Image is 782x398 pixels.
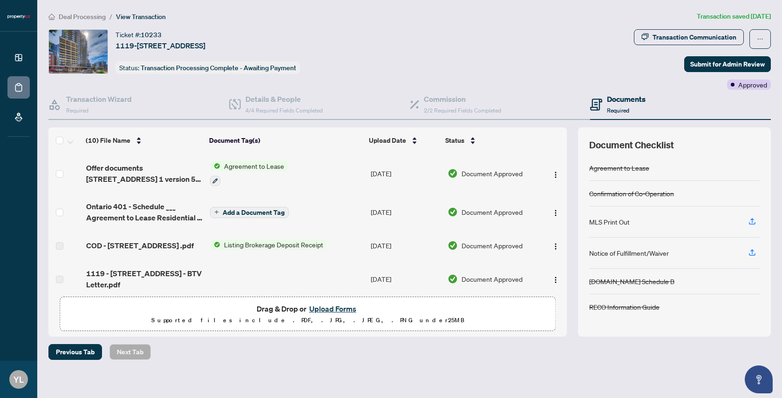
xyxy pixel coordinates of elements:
span: Listing Brokerage Deposit Receipt [220,239,327,250]
img: Logo [552,276,559,284]
td: [DATE] [367,193,444,231]
span: 1119 - [STREET_ADDRESS] - BTV Letter.pdf [86,268,203,290]
article: Transaction saved [DATE] [697,11,771,22]
img: logo [7,14,30,20]
div: Transaction Communication [653,30,736,45]
button: Logo [548,166,563,181]
h4: Transaction Wizard [66,93,132,105]
span: Document Approved [462,274,523,284]
button: Logo [548,205,563,219]
span: Transaction Processing Complete - Awaiting Payment [141,64,296,72]
button: Status IconAgreement to Lease [210,161,288,186]
div: RECO Information Guide [589,302,660,312]
button: Next Tab [109,344,151,360]
span: Required [607,107,629,114]
span: (10) File Name [86,135,130,146]
span: View Transaction [116,13,166,21]
span: Add a Document Tag [223,209,285,216]
span: Agreement to Lease [220,161,288,171]
img: Status Icon [210,239,220,250]
button: Status IconListing Brokerage Deposit Receipt [210,239,327,250]
span: 10233 [141,31,162,39]
div: Confirmation of Co-Operation [589,188,674,199]
img: Document Status [448,240,458,251]
div: Status: [116,61,300,74]
img: Logo [552,243,559,250]
img: Status Icon [210,161,220,171]
span: Document Approved [462,168,523,179]
span: home [48,13,55,20]
span: plus [214,210,219,214]
img: Logo [552,209,559,217]
span: Submit for Admin Review [690,57,765,72]
button: Logo [548,238,563,253]
button: Open asap [745,365,773,393]
img: IMG-C12330781_1.jpg [49,30,108,73]
span: 2/2 Required Fields Completed [424,107,501,114]
h4: Documents [607,93,646,105]
span: Drag & Drop or [257,303,359,315]
span: Document Checklist [589,139,674,152]
div: Agreement to Lease [589,163,649,173]
button: Transaction Communication [634,29,744,45]
button: Submit for Admin Review [684,56,771,72]
img: Logo [552,171,559,179]
button: Logo [548,272,563,286]
div: Notice of Fulfillment/Waiver [589,248,669,258]
span: Upload Date [369,135,406,146]
div: [DOMAIN_NAME] Schedule B [589,276,674,286]
span: YL [14,373,24,386]
h4: Details & People [245,93,323,105]
span: ellipsis [757,36,763,42]
span: Ontario 401 - Schedule ___ Agreement to Lease Residential 1 1 version 4.pdf [86,201,203,223]
th: Status [442,127,537,153]
img: Document Status [448,274,458,284]
span: Document Approved [462,240,523,251]
button: Previous Tab [48,344,102,360]
span: Offer documents [STREET_ADDRESS] 1 version 5 version 1.pdf [86,162,203,185]
span: 1119-[STREET_ADDRESS] [116,40,205,51]
div: Ticket #: [116,29,162,40]
td: [DATE] [367,231,444,260]
img: Document Status [448,207,458,217]
span: Previous Tab [56,345,95,359]
span: Status [445,135,464,146]
button: Add a Document Tag [210,206,289,218]
li: / [109,11,112,22]
td: [DATE] [367,153,444,193]
span: Required [66,107,88,114]
td: [DATE] [367,260,444,298]
img: Document Status [448,168,458,179]
th: Upload Date [365,127,442,153]
button: Upload Forms [306,303,359,315]
span: Approved [738,80,767,90]
span: Deal Processing [59,13,106,21]
span: COD - [STREET_ADDRESS] .pdf [86,240,194,251]
th: (10) File Name [82,127,205,153]
span: Drag & Drop orUpload FormsSupported files include .PDF, .JPG, .JPEG, .PNG under25MB [60,297,555,332]
h4: Commission [424,93,501,105]
div: MLS Print Out [589,217,630,227]
th: Document Tag(s) [205,127,365,153]
span: 4/4 Required Fields Completed [245,107,323,114]
span: Document Approved [462,207,523,217]
button: Add a Document Tag [210,207,289,218]
p: Supported files include .PDF, .JPG, .JPEG, .PNG under 25 MB [66,315,550,326]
